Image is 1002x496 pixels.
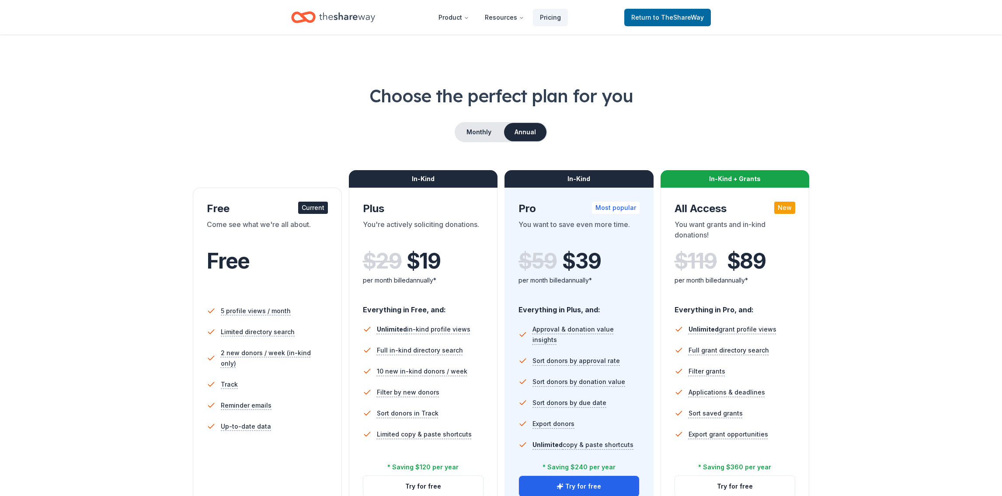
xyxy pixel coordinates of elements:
[431,9,476,26] button: Product
[689,429,768,440] span: Export grant opportunities
[377,345,463,356] span: Full in-kind directory search
[592,202,640,214] div: Most popular
[532,377,625,387] span: Sort donors by donation value
[377,366,467,377] span: 10 new in-kind donors / week
[221,327,295,337] span: Limited directory search
[363,202,484,216] div: Plus
[291,7,375,28] a: Home
[456,123,502,141] button: Monthly
[518,275,640,286] div: per month billed annually*
[387,462,459,472] div: * Saving $120 per year
[207,219,328,244] div: Come see what we're all about.
[221,348,328,369] span: 2 new donors / week (in-kind only)
[407,249,441,273] span: $ 19
[518,297,640,315] div: Everything in Plus, and:
[377,325,470,333] span: in-kind profile views
[631,12,704,23] span: Return
[675,275,796,286] div: per month billed annually*
[661,170,810,188] div: In-Kind + Grants
[431,7,568,28] nav: Main
[221,306,291,316] span: 5 profile views / month
[689,325,776,333] span: grant profile views
[532,398,606,408] span: Sort donors by due date
[207,248,250,274] span: Free
[675,219,796,244] div: You want grants and in-kind donations!
[532,441,633,448] span: copy & paste shortcuts
[221,400,271,411] span: Reminder emails
[689,408,743,419] span: Sort saved grants
[478,9,531,26] button: Resources
[377,325,407,333] span: Unlimited
[221,421,271,432] span: Up-to-date data
[518,219,640,244] div: You want to save even more time.
[689,345,769,356] span: Full grant directory search
[675,297,796,315] div: Everything in Pro, and:
[653,14,704,21] span: to TheShareWay
[363,219,484,244] div: You're actively soliciting donations.
[377,387,439,398] span: Filter by new donors
[532,324,640,345] span: Approval & donation value insights
[562,249,601,273] span: $ 39
[532,419,574,429] span: Export donors
[377,429,472,440] span: Limited copy & paste shortcuts
[774,202,795,214] div: New
[518,202,640,216] div: Pro
[624,9,711,26] a: Returnto TheShareWay
[543,462,616,472] div: * Saving $240 per year
[532,441,563,448] span: Unlimited
[377,408,438,419] span: Sort donors in Track
[675,202,796,216] div: All Access
[689,366,725,377] span: Filter grants
[689,325,719,333] span: Unlimited
[298,202,328,214] div: Current
[698,462,771,472] div: * Saving $360 per year
[207,202,328,216] div: Free
[349,170,498,188] div: In-Kind
[532,356,620,366] span: Sort donors by approval rate
[689,387,765,398] span: Applications & deadlines
[533,9,568,26] a: Pricing
[221,379,238,390] span: Track
[363,297,484,315] div: Everything in Free, and:
[363,275,484,286] div: per month billed annually*
[504,123,546,141] button: Annual
[504,170,654,188] div: In-Kind
[727,249,766,273] span: $ 89
[88,84,914,108] h1: Choose the perfect plan for you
